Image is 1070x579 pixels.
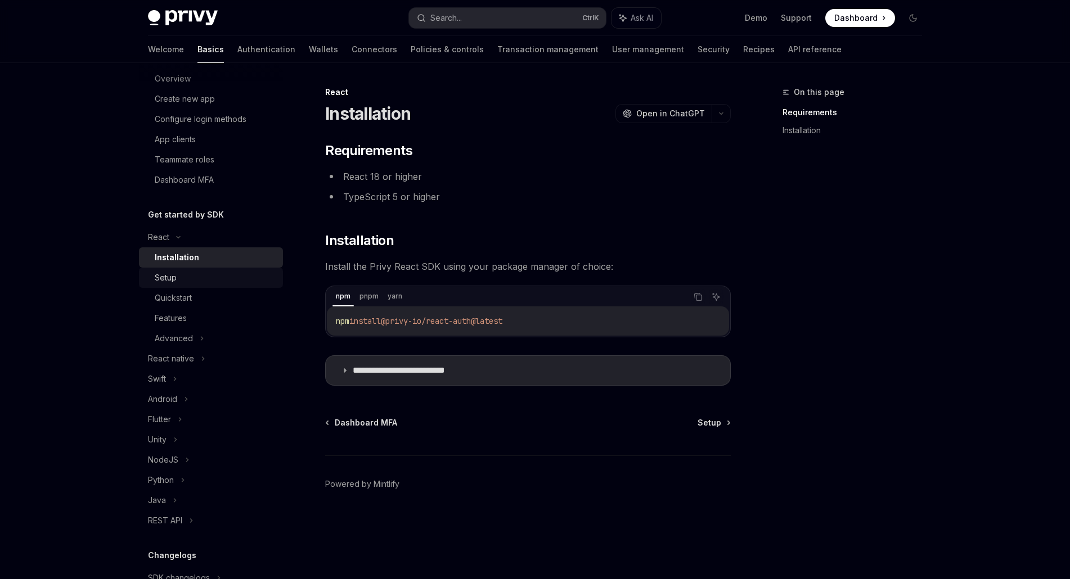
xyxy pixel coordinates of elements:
a: Basics [197,36,224,63]
div: React [148,230,169,244]
a: API reference [788,36,842,63]
div: Swift [148,372,166,386]
a: Setup [698,417,730,428]
div: Create new app [155,92,215,106]
a: App clients [139,129,283,150]
a: Create new app [139,89,283,109]
span: Requirements [325,142,412,160]
a: Support [781,12,812,24]
a: Dashboard [825,9,895,27]
a: Security [698,36,730,63]
span: Dashboard MFA [335,417,397,428]
a: Policies & controls [411,36,484,63]
div: React [325,87,731,98]
span: Setup [698,417,721,428]
div: Installation [155,251,199,264]
li: React 18 or higher [325,169,731,184]
img: dark logo [148,10,218,26]
a: Quickstart [139,288,283,308]
h5: Get started by SDK [148,208,224,221]
a: Dashboard MFA [326,417,397,428]
span: Install the Privy React SDK using your package manager of choice: [325,259,731,274]
div: Quickstart [155,291,192,305]
a: Setup [139,268,283,288]
div: Android [148,392,177,406]
div: Flutter [148,413,171,426]
a: Recipes [743,36,775,63]
a: Wallets [309,36,338,63]
a: Installation [783,121,931,139]
span: On this page [794,85,844,99]
span: install [349,316,381,326]
a: Features [139,308,283,328]
div: pnpm [356,289,382,303]
li: TypeScript 5 or higher [325,189,731,205]
span: Dashboard [834,12,878,24]
div: Java [148,494,166,507]
div: Advanced [155,332,193,345]
div: REST API [148,514,182,527]
span: Open in ChatGPT [636,108,705,119]
a: Requirements [783,103,931,121]
a: Authentication [237,36,295,63]
a: Demo [745,12,767,24]
div: App clients [155,133,196,146]
a: Connectors [352,36,397,63]
button: Ask AI [709,289,723,304]
span: Installation [325,232,394,250]
a: Transaction management [497,36,599,63]
button: Ask AI [612,8,661,28]
div: React native [148,352,194,365]
div: Search... [430,11,462,25]
a: Powered by Mintlify [325,478,399,490]
div: Dashboard MFA [155,173,214,187]
div: npm [332,289,354,303]
span: @privy-io/react-auth@latest [381,316,502,326]
div: Setup [155,271,177,284]
a: Configure login methods [139,109,283,129]
div: Python [148,473,174,487]
div: Unity [148,433,167,446]
a: User management [612,36,684,63]
h5: Changelogs [148,549,196,562]
button: Toggle dark mode [904,9,922,27]
div: Features [155,311,187,325]
button: Search...CtrlK [409,8,606,28]
div: Configure login methods [155,112,246,126]
a: Teammate roles [139,150,283,170]
a: Welcome [148,36,184,63]
span: Ask AI [631,12,653,24]
div: Teammate roles [155,153,214,166]
div: NodeJS [148,453,178,467]
a: Dashboard MFA [139,170,283,190]
button: Open in ChatGPT [615,104,712,123]
a: Installation [139,247,283,268]
button: Copy the contents from the code block [691,289,705,304]
span: Ctrl K [582,13,599,22]
span: npm [336,316,349,326]
div: yarn [384,289,406,303]
h1: Installation [325,103,411,124]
